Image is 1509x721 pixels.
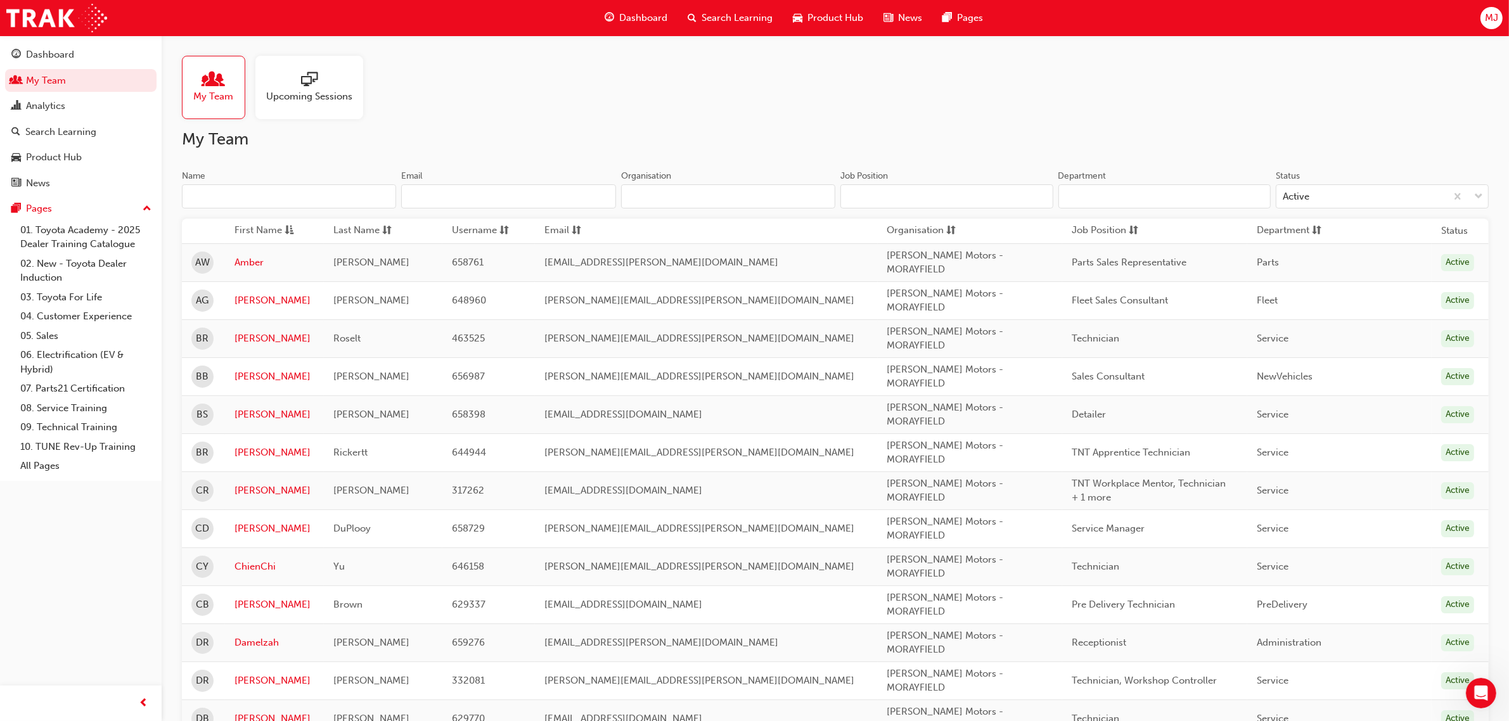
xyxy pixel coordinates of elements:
span: [PERSON_NAME] Motors - MORAYFIELD [887,630,1004,656]
span: CR [196,483,209,498]
a: [PERSON_NAME] [234,293,314,308]
span: Parts Sales Representative [1072,257,1186,268]
div: Analytics [26,99,65,113]
div: Active [1441,292,1474,309]
span: people-icon [205,72,222,89]
span: Yu [333,561,345,572]
span: Parts [1257,257,1279,268]
a: Analytics [5,94,157,118]
div: Dashboard [26,48,74,62]
div: Active [1441,596,1474,613]
a: My Team [5,69,157,93]
a: [PERSON_NAME] [234,407,314,422]
span: Service [1257,333,1288,344]
span: CD [196,521,210,536]
span: [PERSON_NAME][EMAIL_ADDRESS][PERSON_NAME][DOMAIN_NAME] [544,371,854,382]
span: [PERSON_NAME][EMAIL_ADDRESS][PERSON_NAME][DOMAIN_NAME] [544,675,854,686]
span: [PERSON_NAME] [333,675,409,686]
span: Technician, Workshop Controller [1072,675,1217,686]
span: News [898,11,922,25]
a: [PERSON_NAME] [234,483,314,498]
span: TNT Apprentice Technician [1072,447,1190,458]
span: Fleet [1257,295,1278,306]
div: Active [1441,482,1474,499]
span: Pages [957,11,983,25]
a: 07. Parts21 Certification [15,379,157,399]
input: Department [1058,184,1271,208]
span: [EMAIL_ADDRESS][PERSON_NAME][DOMAIN_NAME] [544,637,778,648]
a: Amber [234,255,314,270]
span: [PERSON_NAME][EMAIL_ADDRESS][PERSON_NAME][DOMAIN_NAME] [544,295,854,306]
span: PreDelivery [1257,599,1307,610]
button: Usernamesorting-icon [452,223,522,239]
a: search-iconSearch Learning [677,5,783,31]
button: Departmentsorting-icon [1257,223,1326,239]
span: DR [196,673,209,688]
button: Pages [5,197,157,220]
a: [PERSON_NAME] [234,369,314,384]
input: Name [182,184,396,208]
span: Service [1257,485,1288,496]
span: [EMAIL_ADDRESS][DOMAIN_NAME] [544,409,702,420]
span: search-icon [11,127,20,138]
a: [PERSON_NAME] [234,521,314,536]
span: [PERSON_NAME][EMAIL_ADDRESS][PERSON_NAME][DOMAIN_NAME] [544,447,854,458]
span: BR [196,331,209,346]
span: BS [197,407,209,422]
a: news-iconNews [873,5,932,31]
span: [PERSON_NAME][EMAIL_ADDRESS][PERSON_NAME][DOMAIN_NAME] [544,523,854,534]
h2: My Team [182,129,1489,150]
span: [PERSON_NAME] [333,295,409,306]
span: 629337 [452,599,485,610]
span: 659276 [452,637,485,648]
span: [PERSON_NAME] Motors - MORAYFIELD [887,554,1004,580]
a: Dashboard [5,43,157,67]
div: Email [401,170,423,182]
a: Search Learning [5,120,157,144]
span: news-icon [883,10,893,26]
button: DashboardMy TeamAnalyticsSearch LearningProduct HubNews [5,41,157,197]
a: 02. New - Toyota Dealer Induction [15,254,157,288]
a: [PERSON_NAME] [234,331,314,346]
a: car-iconProduct Hub [783,5,873,31]
button: First Nameasc-icon [234,223,304,239]
span: Username [452,223,497,239]
span: TNT Workplace Mentor, Technician + 1 more [1072,478,1226,504]
span: [PERSON_NAME] Motors - MORAYFIELD [887,288,1004,314]
span: asc-icon [285,223,294,239]
span: CY [196,559,209,574]
div: Pages [26,201,52,216]
div: Status [1276,170,1300,182]
span: AG [196,293,209,308]
span: 648960 [452,295,486,306]
div: Active [1441,672,1474,689]
span: Service [1257,561,1288,572]
div: Department [1058,170,1107,182]
span: BB [196,369,209,384]
button: Organisationsorting-icon [887,223,957,239]
span: MJ [1485,11,1498,25]
span: Job Position [1072,223,1126,239]
span: [PERSON_NAME] Motors - MORAYFIELD [887,402,1004,428]
span: pages-icon [942,10,952,26]
span: First Name [234,223,282,239]
div: Active [1441,634,1474,651]
button: Emailsorting-icon [544,223,614,239]
span: prev-icon [139,696,149,711]
span: [PERSON_NAME][EMAIL_ADDRESS][PERSON_NAME][DOMAIN_NAME] [544,333,854,344]
span: [PERSON_NAME] [333,637,409,648]
span: [PERSON_NAME] [333,371,409,382]
div: Active [1441,330,1474,347]
span: AW [195,255,210,270]
span: [EMAIL_ADDRESS][DOMAIN_NAME] [544,485,702,496]
span: [PERSON_NAME] Motors - MORAYFIELD [887,478,1004,504]
span: Service [1257,523,1288,534]
a: 05. Sales [15,326,157,346]
input: Job Position [840,184,1053,208]
span: [PERSON_NAME] Motors - MORAYFIELD [887,326,1004,352]
div: Active [1441,444,1474,461]
span: Detailer [1072,409,1106,420]
span: Service [1257,675,1288,686]
div: Active [1441,558,1474,575]
span: Service [1257,447,1288,458]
